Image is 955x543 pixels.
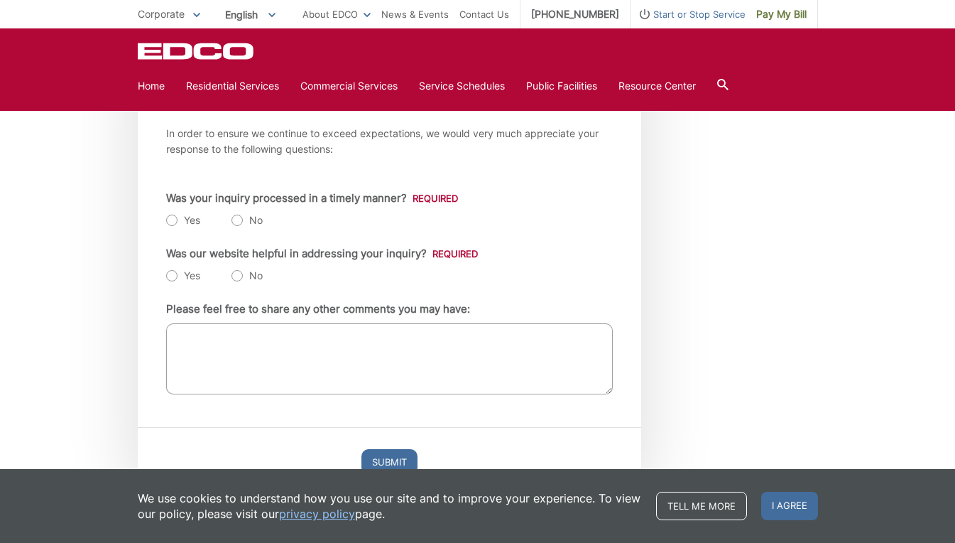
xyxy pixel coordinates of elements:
a: Resource Center [618,78,696,94]
span: Pay My Bill [756,6,807,22]
a: Home [138,78,165,94]
a: EDCD logo. Return to the homepage. [138,43,256,60]
label: Yes [166,269,200,283]
a: Public Facilities [526,78,597,94]
p: In order to ensure we continue to exceed expectations, we would very much appreciate your respons... [166,126,613,157]
a: Tell me more [656,492,747,520]
label: No [231,213,263,227]
span: I agree [761,492,818,520]
input: Submit [361,449,418,475]
label: Yes [166,213,200,227]
label: Please feel free to share any other comments you may have: [166,303,470,316]
a: privacy policy [279,506,355,522]
a: Commercial Services [300,78,398,94]
span: Corporate [138,8,185,20]
p: We use cookies to understand how you use our site and to improve your experience. To view our pol... [138,490,642,522]
a: Service Schedules [419,78,505,94]
label: Was our website helpful in addressing your inquiry? [166,247,478,260]
a: Residential Services [186,78,279,94]
label: Was your inquiry processed in a timely manner? [166,192,458,205]
label: No [231,269,263,283]
span: English [214,3,286,26]
a: About EDCO [302,6,371,22]
a: News & Events [381,6,449,22]
a: Contact Us [459,6,509,22]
